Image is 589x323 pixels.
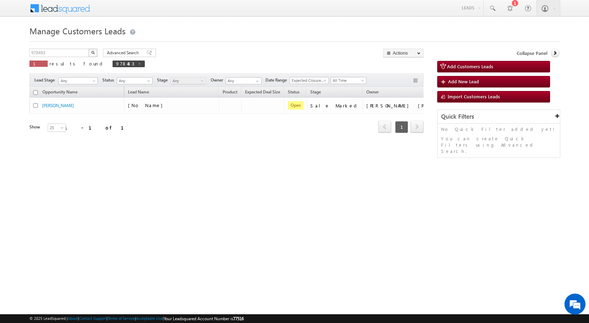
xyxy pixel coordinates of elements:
[59,77,98,84] a: Any
[29,25,126,36] span: Manage Customers Leads
[383,49,424,57] button: Actions
[116,61,134,66] span: 978483
[107,50,141,56] span: Advanced Search
[447,63,493,69] span: Add Customers Leads
[223,89,237,94] span: Product
[171,78,204,84] span: Any
[252,78,261,85] a: Show All Items
[170,77,206,84] a: Any
[65,124,132,132] div: 1 - 1 of 1
[265,77,290,83] span: Date Range
[91,51,95,54] img: Search
[59,78,95,84] span: Any
[378,121,391,133] span: prev
[366,89,379,94] span: Owner
[245,89,280,94] span: Expected Deal Size
[117,77,153,84] a: Any
[49,61,105,66] span: results found
[288,101,304,110] span: Open
[48,124,66,132] a: 25
[79,316,107,321] a: Contact Support
[441,126,556,132] p: No Quick Filter added yet!
[164,316,244,321] span: Your Leadsquared Account Number is
[411,121,424,133] a: next
[33,90,38,95] input: Check all records
[441,135,556,154] p: You can create Quick Filters using Advanced Search.
[136,316,163,321] a: Acceptable Use
[378,121,391,133] a: prev
[157,77,170,83] span: Stage
[117,78,150,84] span: Any
[242,88,284,97] a: Expected Deal Size
[307,88,324,97] a: Stage
[448,93,500,99] span: Import Customers Leads
[124,88,153,97] span: Lead Name
[331,77,364,84] span: All Time
[102,77,117,83] span: Status
[517,50,547,56] span: Collapse Panel
[226,77,262,84] input: Type to Search
[366,103,436,109] div: [PERSON_NAME] [PERSON_NAME]
[39,88,81,97] a: Opportunity Name
[448,78,479,84] span: Add New Lead
[29,124,42,130] div: Show
[48,125,67,131] span: 25
[33,61,44,66] span: 1
[310,103,359,109] div: Sale Marked
[290,77,326,84] span: Expected Closure Date
[34,77,57,83] span: Lead Stage
[211,77,226,83] span: Owner
[331,77,366,84] a: All Time
[68,316,78,321] a: About
[233,316,244,321] span: 77516
[438,110,560,124] div: Quick Filters
[310,89,321,94] span: Stage
[395,121,408,133] span: 1
[42,103,74,108] a: [PERSON_NAME]
[411,121,424,133] span: next
[284,88,303,97] a: Status
[42,89,77,94] span: Opportunity Name
[108,316,135,321] a: Terms of Service
[29,315,244,322] span: © 2025 LeadSquared | | | | |
[290,77,329,84] a: Expected Closure Date
[128,102,166,108] span: [No Name]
